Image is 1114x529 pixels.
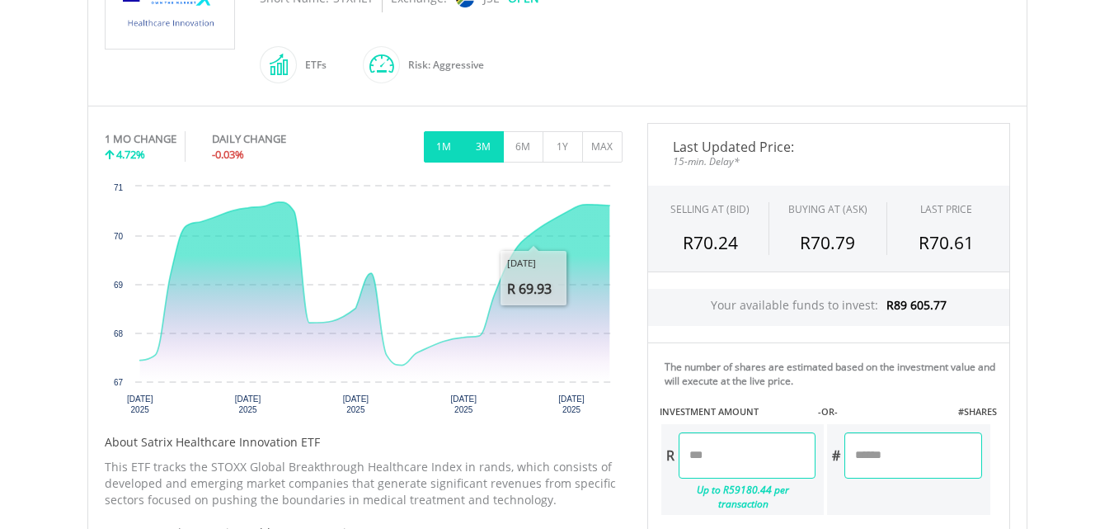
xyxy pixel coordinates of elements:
[105,178,623,426] svg: Interactive chart
[660,154,997,169] span: 15-min. Delay*
[665,360,1003,388] div: The number of shares are estimated based on the investment value and will execute at the live price.
[105,131,176,147] div: 1 MO CHANGE
[827,432,844,479] div: #
[958,405,997,418] label: #SHARES
[503,131,543,163] button: 6M
[105,459,623,508] p: This ETF tracks the STOXX Global Breakthrough Healthcare Index in rands, which consists of develo...
[582,131,623,163] button: MAX
[113,329,123,338] text: 68
[113,232,123,241] text: 70
[212,131,341,147] div: DAILY CHANGE
[543,131,583,163] button: 1Y
[113,378,123,387] text: 67
[424,131,464,163] button: 1M
[661,479,816,515] div: Up to R59180.44 per transaction
[116,147,145,162] span: 4.72%
[648,289,1009,326] div: Your available funds to invest:
[788,202,867,216] span: BUYING AT (ASK)
[400,45,484,85] div: Risk: Aggressive
[660,405,759,418] label: INVESTMENT AMOUNT
[886,297,947,313] span: R89 605.77
[670,202,750,216] div: SELLING AT (BID)
[683,231,738,254] span: R70.24
[113,281,123,290] text: 69
[463,131,504,163] button: 3M
[212,147,244,162] span: -0.03%
[234,394,261,414] text: [DATE] 2025
[105,434,623,451] h5: About Satrix Healthcare Innovation ETF
[818,405,838,418] label: -OR-
[661,432,679,479] div: R
[297,45,327,85] div: ETFs
[660,140,997,154] span: Last Updated Price:
[919,231,974,254] span: R70.61
[920,202,972,216] div: LAST PRICE
[105,178,623,426] div: Chart. Highcharts interactive chart.
[342,394,369,414] text: [DATE] 2025
[126,394,153,414] text: [DATE] 2025
[800,231,855,254] span: R70.79
[450,394,477,414] text: [DATE] 2025
[113,183,123,192] text: 71
[558,394,585,414] text: [DATE] 2025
